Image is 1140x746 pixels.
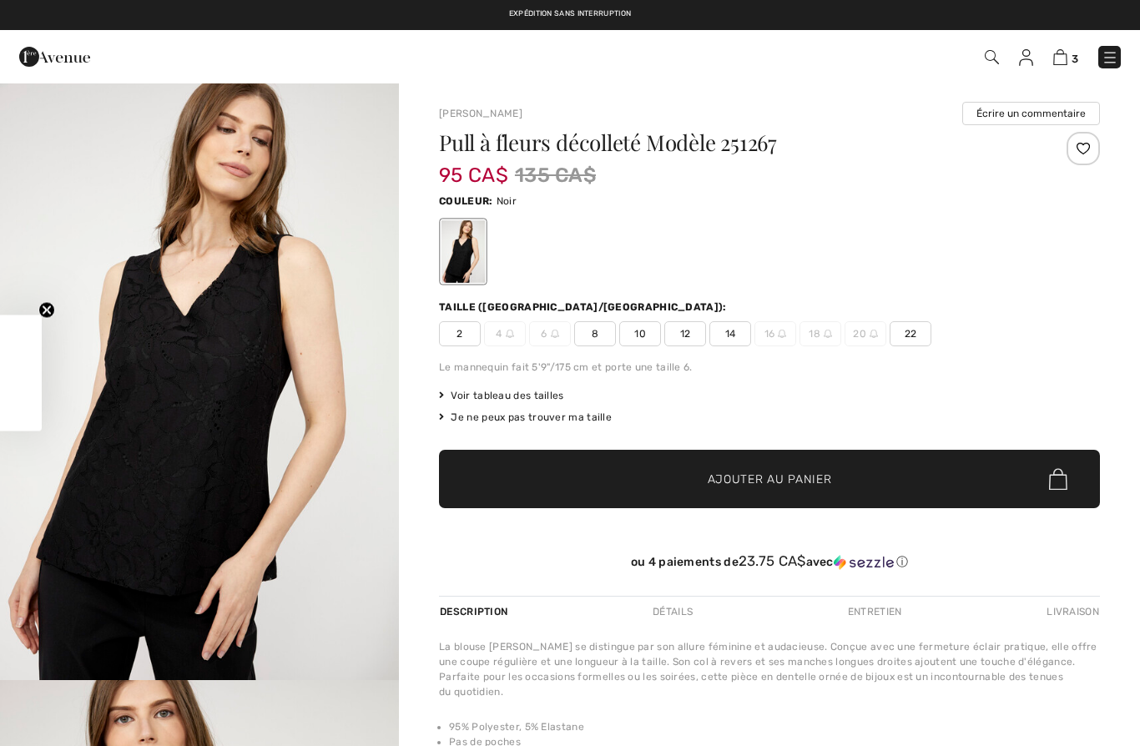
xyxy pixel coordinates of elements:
div: Description [439,597,512,627]
span: 16 [754,321,796,346]
span: 135 CA$ [515,160,596,190]
img: Menu [1102,49,1118,66]
span: 2 [439,321,481,346]
span: 22 [890,321,931,346]
img: Sezzle [834,555,894,570]
div: La blouse [PERSON_NAME] se distingue par son allure féminine et audacieuse. Conçue avec une ferme... [439,639,1100,699]
span: Couleur: [439,195,492,207]
span: 12 [664,321,706,346]
span: 3 [1072,53,1078,65]
li: 95% Polyester, 5% Elastane [449,719,1100,734]
span: 14 [709,321,751,346]
div: Le mannequin fait 5'9"/175 cm et porte une taille 6. [439,360,1100,375]
div: Détails [638,597,707,627]
div: Livraison [1042,597,1100,627]
span: 8 [574,321,616,346]
img: ring-m.svg [506,330,514,338]
div: Je ne peux pas trouver ma taille [439,410,1100,425]
div: ou 4 paiements de23.75 CA$avecSezzle Cliquez pour en savoir plus sur Sezzle [439,553,1100,576]
button: Écrire un commentaire [962,102,1100,125]
span: 18 [800,321,841,346]
h1: Pull à fleurs décolleté Modèle 251267 [439,132,990,154]
img: Recherche [985,50,999,64]
a: [PERSON_NAME] [439,108,522,119]
button: Ajouter au panier [439,450,1100,508]
img: ring-m.svg [778,330,786,338]
img: ring-m.svg [551,330,559,338]
span: Voir tableau des tailles [439,388,564,403]
span: 23.75 CA$ [739,552,806,569]
span: Noir [497,195,517,207]
img: ring-m.svg [824,330,832,338]
div: ou 4 paiements de avec [439,553,1100,570]
div: Entretien [834,597,916,627]
div: Taille ([GEOGRAPHIC_DATA]/[GEOGRAPHIC_DATA]): [439,300,730,315]
span: Ajouter au panier [708,471,832,488]
img: ring-m.svg [870,330,878,338]
a: 1ère Avenue [19,48,90,63]
img: 1ère Avenue [19,40,90,73]
span: 10 [619,321,661,346]
img: Bag.svg [1049,468,1067,490]
a: 3 [1053,47,1078,67]
span: 4 [484,321,526,346]
img: Panier d'achat [1053,49,1067,65]
span: 95 CA$ [439,147,508,187]
span: 20 [845,321,886,346]
span: 6 [529,321,571,346]
div: Noir [441,220,485,283]
img: Mes infos [1019,49,1033,66]
button: Close teaser [38,302,55,319]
